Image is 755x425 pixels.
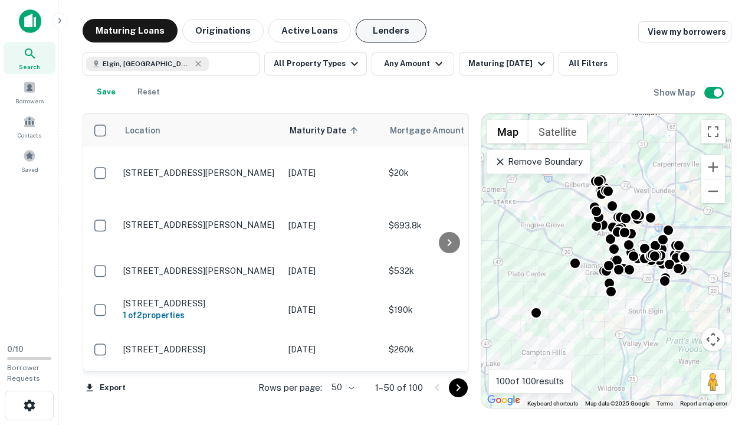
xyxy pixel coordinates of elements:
p: [STREET_ADDRESS] [123,344,277,355]
div: 0 0 [481,114,731,408]
span: Mortgage Amount [390,123,480,138]
a: Report a map error [680,400,727,407]
a: Terms (opens in new tab) [656,400,673,407]
span: Borrowers [15,96,44,106]
button: Toggle fullscreen view [701,120,725,143]
span: Saved [21,165,38,174]
p: [STREET_ADDRESS][PERSON_NAME] [123,168,277,178]
p: 1–50 of 100 [375,381,423,395]
p: $532k [389,264,507,277]
iframe: Chat Widget [696,331,755,387]
p: 100 of 100 results [496,374,564,388]
p: [DATE] [288,303,377,316]
div: Maturing [DATE] [468,57,549,71]
span: Elgin, [GEOGRAPHIC_DATA], [GEOGRAPHIC_DATA] [103,58,191,69]
button: Maturing [DATE] [459,52,554,76]
img: Google [484,393,523,408]
h6: Show Map [654,86,697,99]
a: Search [4,42,55,74]
button: Save your search to get updates of matches that match your search criteria. [87,80,125,104]
span: Location [124,123,160,138]
button: Go to next page [449,378,468,397]
th: Location [117,114,283,147]
button: Show street map [487,120,528,143]
p: Remove Boundary [494,155,582,169]
p: $260k [389,343,507,356]
button: Maturing Loans [83,19,178,42]
button: Map camera controls [701,328,725,351]
p: $20k [389,166,507,179]
span: Maturity Date [290,123,362,138]
button: Export [83,379,129,397]
button: Zoom out [701,179,725,203]
button: Keyboard shortcuts [527,400,578,408]
p: [DATE] [288,219,377,232]
p: [DATE] [288,166,377,179]
button: Show satellite imagery [528,120,587,143]
span: Borrower Requests [7,364,40,382]
p: $693.8k [389,219,507,232]
a: Open this area in Google Maps (opens a new window) [484,393,523,408]
span: Map data ©2025 Google [585,400,649,407]
a: Borrowers [4,76,55,108]
p: Rows per page: [258,381,322,395]
p: $190k [389,303,507,316]
button: Originations [182,19,264,42]
p: [DATE] [288,264,377,277]
a: View my borrowers [638,21,731,42]
span: Search [19,62,40,71]
th: Maturity Date [283,114,383,147]
img: capitalize-icon.png [19,9,41,33]
button: Any Amount [372,52,454,76]
button: Lenders [356,19,426,42]
span: Contacts [18,130,41,140]
h6: 1 of 2 properties [123,309,277,322]
a: Saved [4,145,55,176]
button: All Filters [559,52,618,76]
span: 0 / 10 [7,345,24,354]
div: 50 [327,379,356,396]
p: [STREET_ADDRESS] [123,298,277,309]
a: Contacts [4,110,55,142]
p: [STREET_ADDRESS][PERSON_NAME] [123,220,277,230]
button: Active Loans [268,19,351,42]
th: Mortgage Amount [383,114,513,147]
button: All Property Types [264,52,367,76]
button: Zoom in [701,155,725,179]
p: [STREET_ADDRESS][PERSON_NAME] [123,266,277,276]
button: Reset [130,80,168,104]
p: [DATE] [288,343,377,356]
